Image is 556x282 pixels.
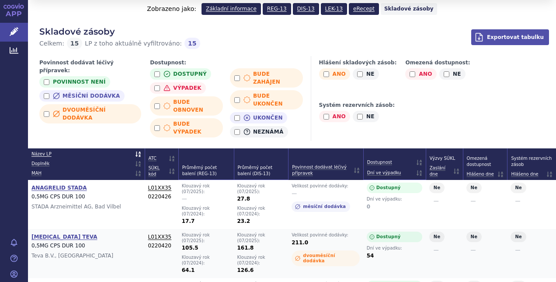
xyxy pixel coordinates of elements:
[182,255,210,266] strong: Klouzavý rok ( 07/2024 ):
[182,218,195,224] span: 17.7
[31,252,141,260] span: Teva B.V., [GEOGRAPHIC_DATA]
[148,193,175,201] span: 0220426
[237,196,250,202] span: 27.8
[31,170,141,176] a: MAH
[31,193,141,201] span: 0,5MG CPS DUR 100
[31,242,141,250] span: 0,5MG CPS DUR 100
[182,206,210,217] strong: Klouzavý rok ( 07/2024 ):
[230,68,303,88] label: Bude zahájen
[367,197,422,202] strong: Dní ve výpadku:
[405,59,470,67] h3: Omezená dostupnost:
[39,59,141,74] h3: Povinnost dodávat léčivý přípravek:
[429,197,459,205] strong: —
[323,114,329,120] input: Ano
[367,170,422,176] a: Dní ve výpadku
[292,189,360,198] strong: —
[367,159,422,166] a: Dostupnost
[182,233,210,243] strong: Klouzavý rok ( 07/2025 ):
[39,25,203,38] h2: Skladové zásoby
[31,151,141,157] a: Název LP
[230,90,303,109] label: Bude ukončen
[319,101,395,109] h3: Systém rezervních zásob:
[319,68,350,80] label: Ano
[357,114,363,120] input: Ne
[292,233,360,238] strong: Velikost povinné dodávky:
[444,71,449,77] input: Ne
[44,111,49,117] input: dvouměsíční dodávka
[319,111,350,122] label: Ano
[323,71,329,77] input: Ano
[237,183,265,194] strong: Klouzavý rok ( 07/2025 ):
[439,68,466,80] label: Ne
[237,245,254,251] span: 161.8
[31,161,141,167] a: Doplněk
[511,171,553,177] a: Hlášeno dne
[292,250,360,266] span: Průměrná dvouměsíční dodávka
[319,59,397,67] h3: Hlášení skladových zásob:
[466,247,504,254] strong: —
[367,202,422,211] span: 0
[184,38,200,49] span: 15
[149,165,175,177] a: SÚKL kód
[39,38,203,49] p: Celkem: LP z toho aktuálně vyfiltrováno:
[292,164,360,176] a: Povinnost dodávat léčivý přípravek
[234,75,240,81] input: Bude zahájen
[148,233,175,241] a: L01XX35
[238,165,285,177] span: Průměrný počet balení (DIS-13)
[429,247,459,254] strong: —
[321,3,347,15] a: LEK-13
[44,79,49,85] input: Povinnost není
[182,183,210,194] strong: Klouzavý rok ( 07/2025 ):
[31,233,97,241] a: [MEDICAL_DATA] TEVA
[353,111,379,122] label: Ne
[292,240,308,246] span: 211.0
[154,103,160,109] input: Bude obnoven
[237,233,265,243] strong: Klouzavý rok ( 07/2025 ):
[150,82,206,94] label: Výpadek
[237,206,265,217] strong: Klouzavý rok ( 07/2024 ):
[405,68,436,80] label: Ano
[39,90,125,102] label: měsíční dodávka
[237,267,254,273] span: 126.6
[234,129,240,135] input: Neznámá
[292,201,350,212] span: Průměrná měsíční dodávka
[31,183,87,192] a: ANAGRELID STADA
[31,234,97,240] strong: [MEDICAL_DATA] TEVA
[230,126,288,137] label: Neznámá
[293,3,319,15] a: DIS-13
[182,194,187,203] strong: —
[353,68,379,80] label: Ne
[234,97,240,103] input: Bude ukončen
[511,155,553,168] span: Systém rezervních zásob
[39,76,110,88] label: Povinnost není
[429,232,445,242] span: Ne
[237,218,250,224] span: 23.2
[150,118,223,137] label: Bude výpadek
[511,247,553,254] strong: —
[367,251,422,260] span: 54
[154,125,160,131] input: Bude výpadek
[367,232,422,242] span: Dostupný
[39,104,141,123] label: dvouměsíční dodávka
[367,246,422,251] strong: Dní ve výpadku:
[202,3,261,15] a: Základní informace
[149,155,175,162] a: ATC
[67,38,82,49] span: 15
[466,197,504,205] strong: —
[150,59,302,67] h3: Dostupnost:
[471,29,549,45] span: Exportovat tabulku
[429,183,445,193] span: Ne
[511,183,526,193] span: Ne
[467,171,504,177] a: Hlášeno dne
[263,3,291,15] a: REG-13
[467,155,504,168] span: Omezená dostupnost
[466,232,482,242] span: Ne
[292,183,360,189] strong: Velikost povinné dodávky:
[349,3,379,15] a: eRecept
[154,85,160,91] input: Výpadek
[182,267,195,273] span: 64.1
[31,185,87,191] strong: ANAGRELID STADA
[148,183,175,192] a: L01XX35
[357,71,363,77] input: Ne
[511,197,553,205] strong: —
